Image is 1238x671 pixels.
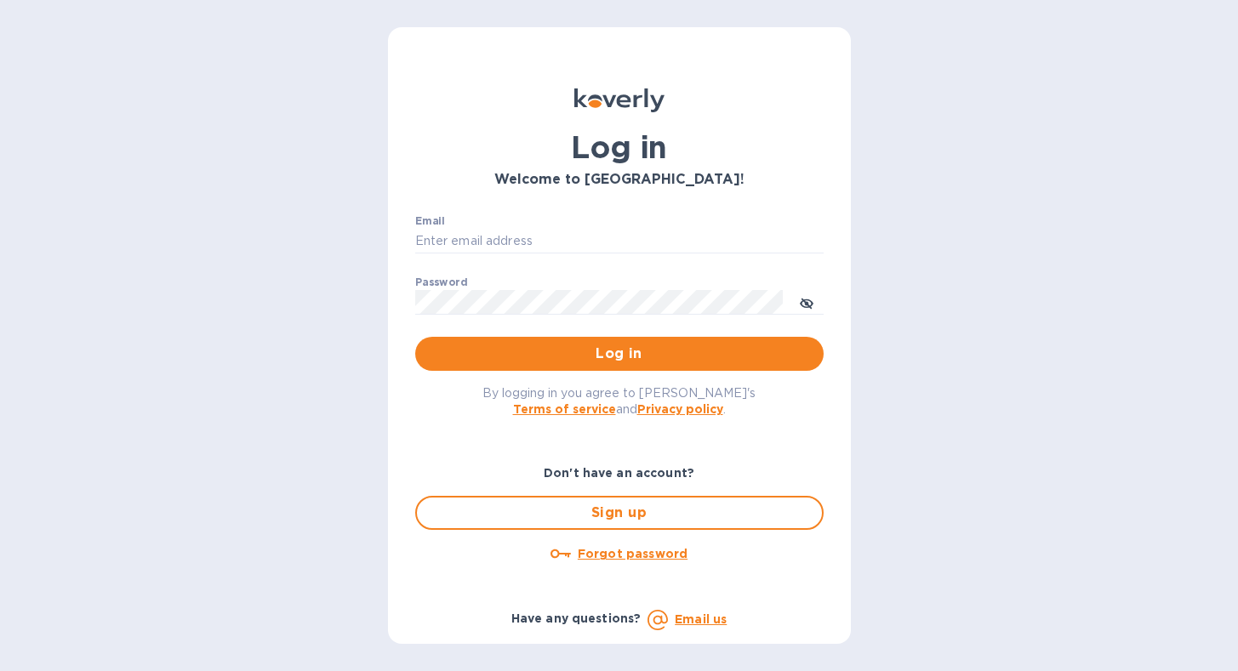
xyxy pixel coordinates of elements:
[415,172,824,188] h3: Welcome to [GEOGRAPHIC_DATA]!
[431,503,808,523] span: Sign up
[415,496,824,530] button: Sign up
[482,386,756,416] span: By logging in you agree to [PERSON_NAME]'s and .
[415,337,824,371] button: Log in
[415,277,467,287] label: Password
[415,216,445,226] label: Email
[790,285,824,319] button: toggle password visibility
[415,229,824,254] input: Enter email address
[415,129,824,165] h1: Log in
[513,402,616,416] a: Terms of service
[574,88,665,112] img: Koverly
[637,402,723,416] a: Privacy policy
[544,466,694,480] b: Don't have an account?
[429,344,810,364] span: Log in
[675,612,727,626] a: Email us
[511,611,642,625] b: Have any questions?
[578,547,687,560] u: Forgot password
